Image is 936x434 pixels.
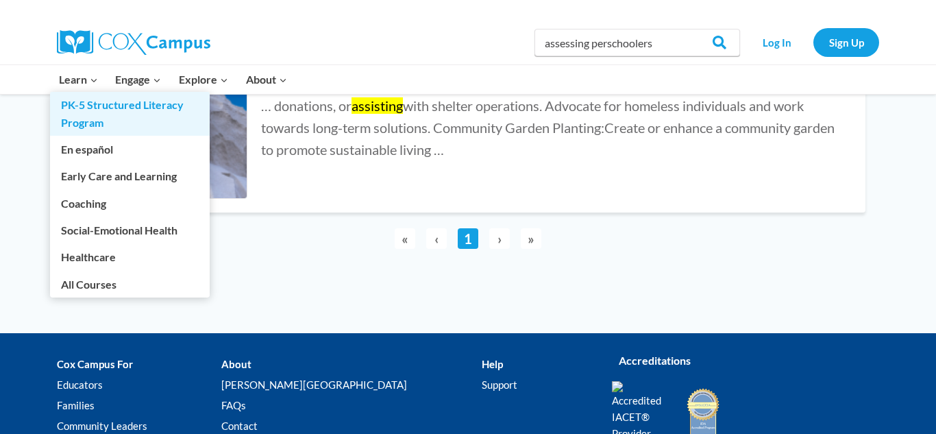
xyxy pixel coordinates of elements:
button: Child menu of About [237,65,296,94]
a: Healthcare [50,244,210,270]
span: … donations, or with shelter operations. Advocate for homeless individuals and work towards long-... [261,97,835,158]
a: Coaching [50,190,210,216]
mark: assisting [352,97,403,114]
span: » [521,228,541,249]
a: [PERSON_NAME][GEOGRAPHIC_DATA] [221,374,481,395]
span: ‹ [426,228,447,249]
a: Early Care and Learning [50,163,210,189]
input: Search Cox Campus [534,29,740,56]
strong: Accreditations [619,354,691,367]
a: 1 [458,228,478,249]
a: Sign Up [813,28,879,56]
a: En español [50,136,210,162]
nav: Primary Navigation [50,65,295,94]
a: Embracing MLK Day as a Day of Service: 7 Inspiring Acts of Kindness Embracing MLK Day as a Day of... [71,23,865,213]
a: All Courses [50,271,210,297]
nav: Secondary Navigation [747,28,879,56]
a: FAQs [221,395,481,415]
a: Log In [747,28,806,56]
button: Child menu of Learn [50,65,107,94]
img: Cox Campus [57,30,210,55]
button: Child menu of Explore [170,65,237,94]
a: PK-5 Structured Literacy Program [50,92,210,136]
span: « [395,228,415,249]
a: Support [482,374,591,395]
a: Social-Emotional Health [50,217,210,243]
a: Educators [57,374,221,395]
span: › [489,228,510,249]
button: Child menu of Engage [107,65,171,94]
a: Families [57,395,221,415]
